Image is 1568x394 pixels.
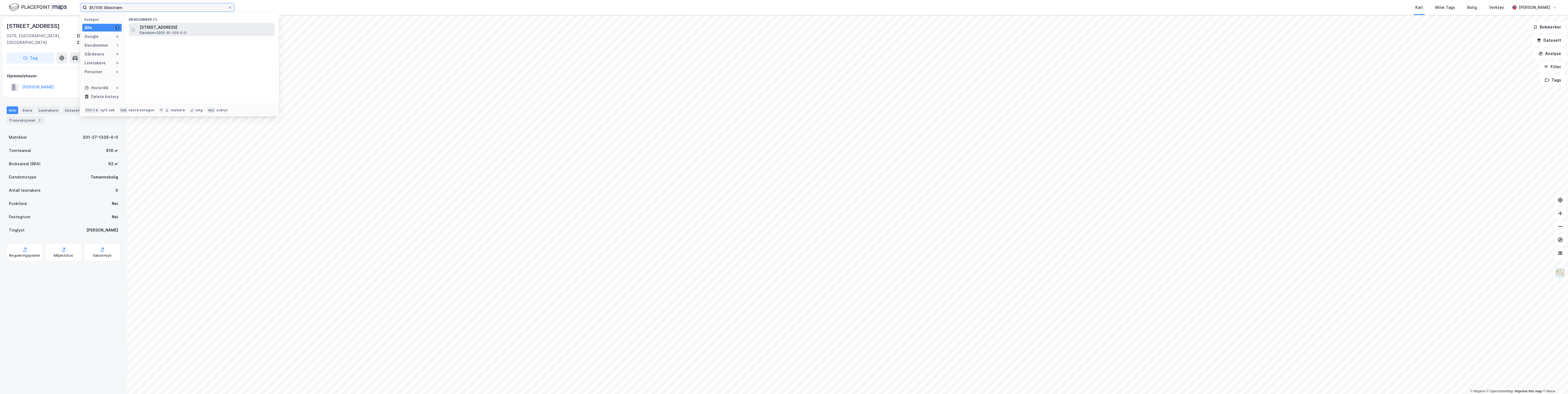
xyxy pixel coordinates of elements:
[112,214,118,220] div: Nei
[100,108,115,112] div: nytt søk
[87,3,228,12] input: Søk på adresse, matrikkel, gårdeiere, leietakere eller personer
[1540,75,1566,86] button: Tags
[1540,367,1568,394] div: Kontrollprogram for chat
[1540,367,1568,394] iframe: Chat Widget
[129,108,155,112] div: neste kategori
[1515,389,1542,393] a: Improve this map
[77,33,120,46] div: [GEOGRAPHIC_DATA], 27/1335
[7,33,77,46] div: 0376, [GEOGRAPHIC_DATA], [GEOGRAPHIC_DATA]
[1539,61,1566,72] button: Filter
[119,107,128,113] div: tab
[9,187,41,194] div: Antall leietakere
[7,73,120,79] div: Hjemmelshaver
[37,117,42,123] div: 2
[9,2,67,12] img: logo.f888ab2527a4732fd821a326f86c7f29.svg
[1435,4,1455,11] div: Mine Tags
[106,147,118,154] div: 816 ㎡
[84,85,108,91] div: Historikk
[115,86,120,90] div: 0
[84,69,102,75] div: Personer
[84,17,122,22] div: Kategori
[140,31,187,35] span: Eiendom • 3205-81-106-0-0
[124,13,279,23] div: Eiendommer (1)
[171,108,185,112] div: markere
[7,106,18,114] div: Info
[1470,389,1485,393] a: Mapbox
[216,108,228,112] div: avbryt
[1534,48,1566,59] button: Analyse
[115,187,118,194] div: 0
[84,42,108,49] div: Eiendommer
[1555,268,1566,278] img: Z
[7,116,44,124] div: Transaksjoner
[1487,389,1513,393] a: OpenStreetMap
[112,200,118,207] div: Nei
[9,134,27,141] div: Matrikkel
[20,106,34,114] div: Eiere
[1489,4,1504,11] div: Verktøy
[115,61,120,65] div: 0
[1532,35,1566,46] button: Datasett
[140,24,272,31] span: [STREET_ADDRESS]
[195,108,203,112] div: velg
[9,174,36,180] div: Eiendomstype
[54,253,73,258] div: Miljøstatus
[84,33,99,40] div: Google
[84,60,106,66] div: Leietakere
[7,22,61,30] div: [STREET_ADDRESS]
[1415,4,1423,11] div: Kart
[63,106,83,114] div: Datasett
[115,52,120,56] div: 0
[83,134,118,141] div: 301-27-1335-0-0
[7,52,54,64] button: Tag
[115,43,120,48] div: 1
[84,107,99,113] div: Ctrl + k
[93,253,112,258] div: Saksinnsyn
[1519,4,1550,11] div: [PERSON_NAME]
[1467,4,1477,11] div: Bolig
[115,25,120,30] div: 1
[86,227,118,233] div: [PERSON_NAME]
[91,93,119,100] div: Delete history
[1529,22,1566,33] button: Bokmerker
[9,253,40,258] div: Reguleringsplaner
[108,161,118,167] div: 92 ㎡
[91,174,118,180] div: Tomannsbolig
[9,147,31,154] div: Tomteareal
[36,106,60,114] div: Leietakere
[84,24,92,31] div: Alle
[9,200,27,207] div: Punktleie
[115,70,120,74] div: 0
[9,227,25,233] div: Tinglyst
[207,107,216,113] div: esc
[9,214,30,220] div: Festegrunn
[115,34,120,39] div: 0
[84,51,104,57] div: Gårdeiere
[9,161,41,167] div: Bruksareal (BRA)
